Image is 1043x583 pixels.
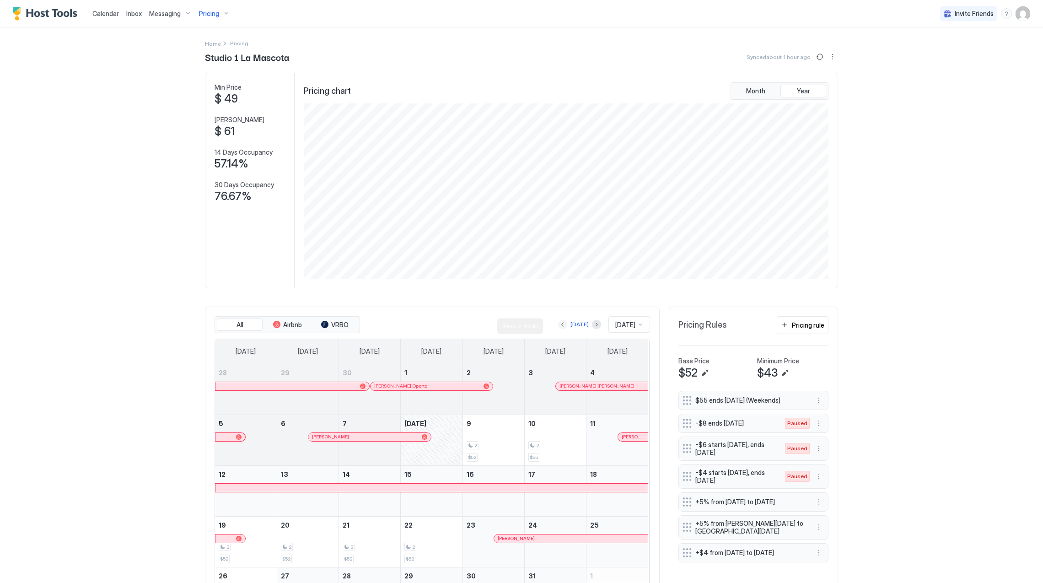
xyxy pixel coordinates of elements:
[813,395,824,406] button: More options
[312,434,427,440] div: [PERSON_NAME]
[215,92,238,106] span: $ 49
[215,83,242,92] span: Min Price
[813,547,824,558] button: More options
[695,419,776,427] span: -$8 ends [DATE]
[678,391,828,410] div: $55 ends [DATE] (Weekends) menu
[277,516,339,567] td: October 20, 2025
[678,492,828,512] div: +5% from [DATE] to [DATE] menu
[277,364,339,381] a: September 29, 2025
[406,556,414,562] span: $52
[695,549,804,557] span: +$4 from [DATE] to [DATE]
[401,466,462,483] a: October 15, 2025
[264,318,310,331] button: Airbnb
[401,415,462,465] td: October 8, 2025
[559,383,644,389] div: [PERSON_NAME] [PERSON_NAME]
[343,420,347,427] span: 7
[502,323,538,329] span: Previous month
[528,572,536,580] span: 31
[1016,6,1030,21] div: User profile
[215,415,277,432] a: October 5, 2025
[236,347,256,356] span: [DATE]
[586,415,648,465] td: October 11, 2025
[524,415,586,465] td: October 10, 2025
[463,466,524,483] a: October 16, 2025
[474,443,477,448] span: 2
[813,418,824,429] button: More options
[569,319,590,330] button: [DATE]
[339,415,401,465] td: October 7, 2025
[536,443,539,448] span: 2
[404,470,412,478] span: 15
[13,7,81,21] a: Host Tools Logo
[331,321,349,329] span: VRBO
[339,516,401,567] td: October 21, 2025
[215,517,277,534] a: October 19, 2025
[462,516,524,567] td: October 23, 2025
[304,86,351,97] span: Pricing chart
[205,40,221,47] span: Home
[467,420,471,427] span: 9
[404,521,413,529] span: 22
[813,471,824,482] button: More options
[421,347,441,356] span: [DATE]
[524,364,586,415] td: October 3, 2025
[343,369,352,377] span: 30
[559,383,634,389] span: [PERSON_NAME] [PERSON_NAME]
[463,415,524,432] a: October 9, 2025
[695,498,804,506] span: +5% from [DATE] to [DATE]
[283,321,302,329] span: Airbnb
[226,544,229,550] span: 2
[215,116,264,124] span: [PERSON_NAME]
[608,347,628,356] span: [DATE]
[404,572,413,580] span: 29
[374,383,489,389] div: [PERSON_NAME] Oporto
[339,466,400,483] a: October 14, 2025
[219,369,227,377] span: 28
[592,320,601,329] button: Next month
[733,85,779,97] button: Month
[757,357,799,365] span: Minimum Price
[343,470,350,478] span: 14
[678,515,828,540] div: +5% from [PERSON_NAME][DATE] to [GEOGRAPHIC_DATA][DATE] menu
[215,157,248,171] span: 57.14%
[528,420,536,427] span: 10
[401,415,462,432] a: October 8, 2025
[277,465,339,516] td: October 13, 2025
[412,544,415,550] span: 2
[530,454,538,460] span: $55
[586,415,648,432] a: October 11, 2025
[695,519,804,535] span: +5% from [PERSON_NAME][DATE] to [GEOGRAPHIC_DATA][DATE]
[498,535,644,541] div: [PERSON_NAME]
[404,420,426,427] span: [DATE]
[312,318,358,331] button: VRBO
[545,347,565,356] span: [DATE]
[813,471,824,482] div: menu
[586,465,648,516] td: October 18, 2025
[343,521,349,529] span: 21
[586,516,648,567] td: October 25, 2025
[401,465,462,516] td: October 15, 2025
[525,364,586,381] a: October 3, 2025
[813,395,824,406] div: menu
[404,369,407,377] span: 1
[813,443,824,454] div: menu
[827,51,838,62] div: menu
[92,10,119,17] span: Calendar
[528,521,537,529] span: 24
[558,320,567,329] button: Previous month
[237,321,243,329] span: All
[215,364,277,381] a: September 28, 2025
[615,321,635,329] span: [DATE]
[586,364,648,415] td: October 4, 2025
[281,420,285,427] span: 6
[695,441,776,457] span: -$6 starts [DATE], ends [DATE]
[1001,8,1012,19] div: menu
[813,443,824,454] button: More options
[731,82,828,100] div: tab-group
[217,318,263,331] button: All
[678,414,828,433] div: -$8 ends [DATE] Pausedmenu
[586,466,648,483] a: October 18, 2025
[678,366,698,380] span: $52
[813,418,824,429] div: menu
[462,465,524,516] td: October 16, 2025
